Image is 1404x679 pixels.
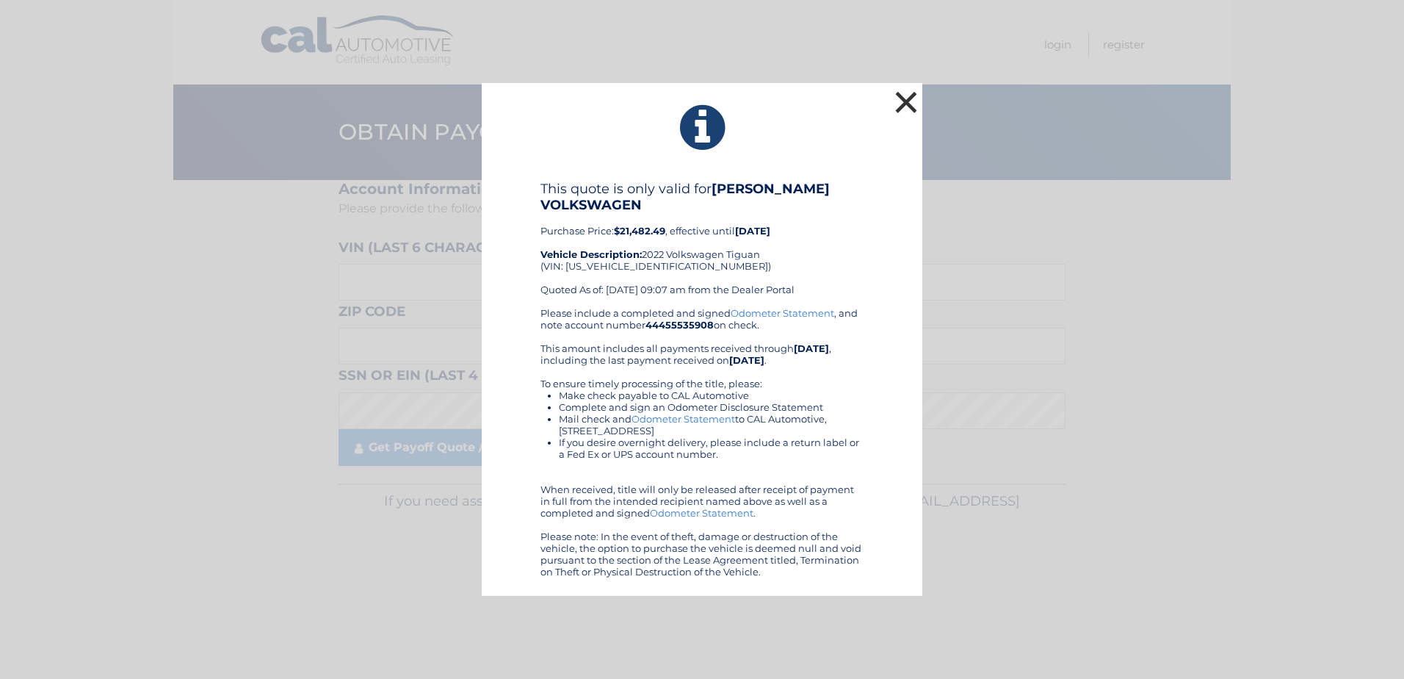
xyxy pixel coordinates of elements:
[540,181,864,213] h4: This quote is only valid for
[650,507,753,519] a: Odometer Statement
[735,225,770,237] b: [DATE]
[891,87,921,117] button: ×
[729,354,764,366] b: [DATE]
[540,181,864,307] div: Purchase Price: , effective until 2022 Volkswagen Tiguan (VIN: [US_VEHICLE_IDENTIFICATION_NUMBER]...
[559,436,864,460] li: If you desire overnight delivery, please include a return label or a Fed Ex or UPS account number.
[794,342,829,354] b: [DATE]
[559,413,864,436] li: Mail check and to CAL Automotive, [STREET_ADDRESS]
[559,401,864,413] li: Complete and sign an Odometer Disclosure Statement
[540,307,864,578] div: Please include a completed and signed , and note account number on check. This amount includes al...
[614,225,665,237] b: $21,482.49
[540,181,830,213] b: [PERSON_NAME] VOLKSWAGEN
[731,307,834,319] a: Odometer Statement
[632,413,735,425] a: Odometer Statement
[559,389,864,401] li: Make check payable to CAL Automotive
[645,319,714,331] b: 44455535908
[540,248,642,260] strong: Vehicle Description:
